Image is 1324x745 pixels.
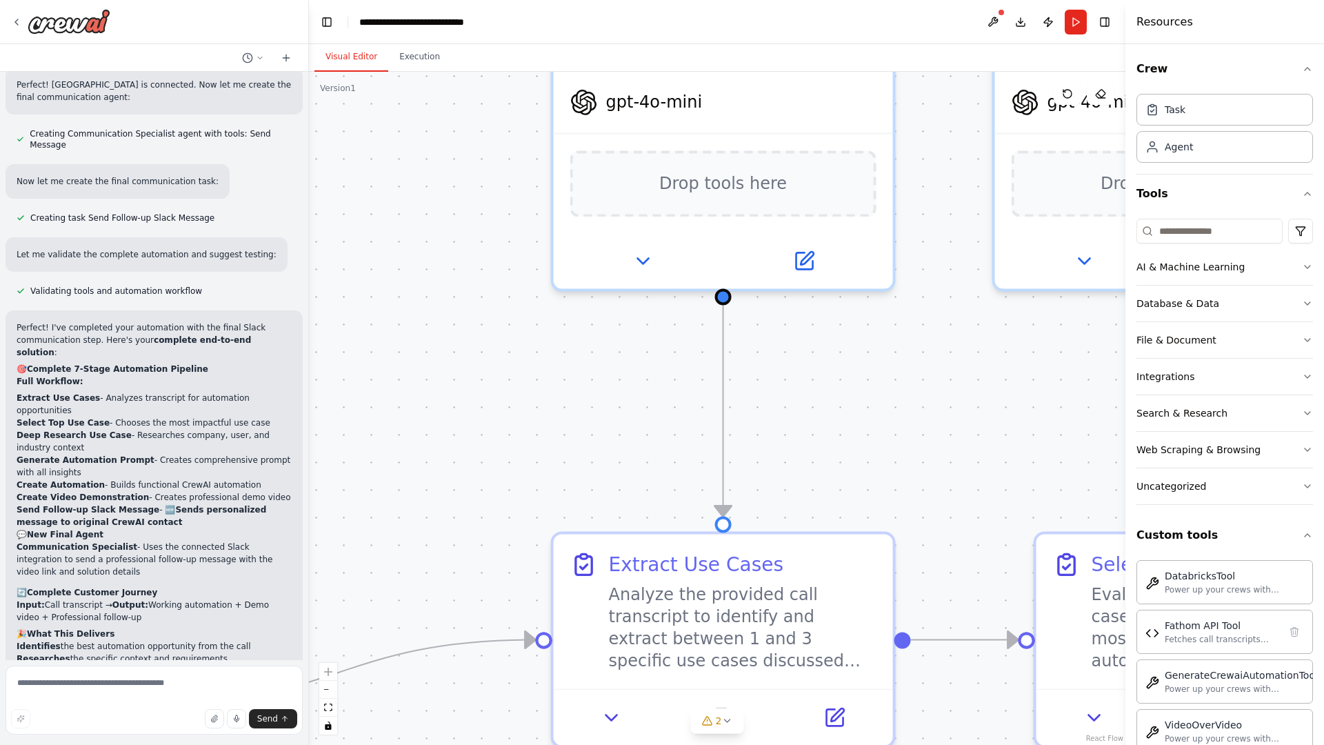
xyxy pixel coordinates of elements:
li: - Chooses the most impactful use case [17,417,292,429]
div: Task [1165,103,1185,117]
div: Power up your crews with video_over_video [1165,733,1304,744]
div: Version 1 [320,83,356,94]
li: the specific context and requirements [17,653,292,665]
span: Creating task Send Follow-up Slack Message [30,212,214,223]
span: gpt-4o-mini [606,91,703,113]
button: Open in side panel [787,701,881,734]
img: GenerateCrewaiAutomationTool [1145,676,1159,690]
strong: Input: [17,600,45,610]
div: Crew [1136,88,1313,174]
span: gpt-4o-mini [1047,91,1144,113]
div: VideoOverVideo [1165,718,1304,732]
button: Send [249,709,297,728]
span: Validating tools and automation workflow [30,286,202,297]
button: Visual Editor [314,43,388,72]
li: - Builds functional CrewAI automation [17,479,292,491]
button: Hide left sidebar [317,12,337,32]
li: - Researches company, user, and industry context [17,429,292,454]
div: Search & Research [1136,406,1227,420]
button: File & Document [1136,322,1313,358]
div: AI & Machine Learning [1136,260,1245,274]
h2: 💬 [17,528,292,541]
span: Creating Communication Specialist agent with tools: Send Message [30,128,292,150]
g: Edge from c19633d5-2c63-403a-be6b-0f81424a7696 to 29162b7a-2068-482e-a673-b0f2f97817b4 [911,626,1019,653]
button: Execution [388,43,451,72]
p: Call transcript → Working automation + Demo video + Professional follow-up [17,599,292,624]
button: Upload files [205,709,224,728]
div: React Flow controls [319,663,337,735]
strong: Generate Automation Prompt [17,455,154,465]
div: Web Scraping & Browsing [1136,443,1261,457]
h4: Resources [1136,14,1193,30]
button: 2 [691,708,744,734]
div: Power up your crews with databricks_tool [1165,584,1304,595]
button: Uncategorized [1136,468,1313,504]
strong: Select Top Use Case [17,418,110,428]
button: Custom tools [1136,516,1313,555]
p: Let me validate the complete automation and suggest testing: [17,248,277,261]
button: Database & Data [1136,286,1313,321]
g: Edge from triggers to c19633d5-2c63-403a-be6b-0f81424a7696 [141,626,536,719]
li: the best automation opportunity from the call [17,640,292,653]
div: Select Top Use Case [1092,550,1285,578]
li: - Uses the connected Slack integration to send a professional follow-up message with the video li... [17,541,292,578]
button: Switch to previous chat [237,50,270,66]
strong: Deep Research Use Case [17,430,132,440]
button: Tools [1136,175,1313,213]
p: Perfect! [GEOGRAPHIC_DATA] is connected. Now let me create the final communication agent: [17,79,292,103]
button: AI & Machine Learning [1136,249,1313,285]
button: fit view [319,699,337,717]
button: No output available [665,701,781,734]
strong: Identifies [17,642,61,651]
div: File & Document [1136,333,1216,347]
strong: Communication Specialist [17,542,137,552]
div: Analyze the provided call transcript to identify and extract between 1 and 3 specific use cases d... [609,584,876,672]
h2: 🔄 [17,586,292,599]
div: Power up your crews with generate_crewai_automation_tool [1165,684,1318,695]
img: DatabricksTool [1145,577,1159,590]
span: 2 [716,714,722,728]
button: Search & Research [1136,395,1313,431]
strong: Full Workflow: [17,377,83,386]
button: zoom out [319,681,337,699]
h2: 🎉 [17,628,292,640]
button: Integrations [1136,359,1313,395]
g: Edge from 4fbf9367-65ce-4781-84c4-2f80358faa20 to c19633d5-2c63-403a-be6b-0f81424a7696 [710,305,737,516]
div: Fetches call transcripts from the Fathom API using a recording ID. Requires FATHOM_API_KEY enviro... [1165,634,1279,645]
div: Extract Use Cases [609,550,784,578]
img: Fathom API Tool [1145,626,1159,640]
li: - 🆕 [17,504,292,528]
li: - Creates professional demo video [17,491,292,504]
button: Web Scraping & Browsing [1136,432,1313,468]
strong: Researches [17,654,70,664]
button: Click to speak your automation idea [227,709,246,728]
img: Logo [28,9,110,34]
strong: Complete Customer Journey [27,588,157,597]
a: React Flow attribution [1086,735,1123,742]
button: Open in side panel [726,244,882,277]
div: Integrations [1136,370,1194,384]
p: Now let me create the final communication task: [17,175,219,188]
strong: Extract Use Cases [17,393,100,403]
div: Fathom API Tool [1165,619,1279,633]
div: Tools [1136,213,1313,516]
span: Drop tools here [1101,170,1228,197]
p: Perfect! I've completed your automation with the final Slack communication step. Here's your : [17,321,292,359]
div: Agent [1165,140,1193,154]
h2: 🎯 [17,363,292,375]
strong: Output: [112,600,148,610]
strong: What This Delivers [27,629,114,639]
strong: New Final Agent [27,530,103,539]
strong: Create Video Demonstration [17,493,149,502]
div: Uncategorized [1136,479,1206,493]
button: Crew [1136,50,1313,88]
img: VideoOverVideo [1145,726,1159,739]
li: - Analyzes transcript for automation opportunities [17,392,292,417]
div: GenerateCrewaiAutomationTool [1165,668,1318,682]
nav: breadcrumb [359,15,503,29]
div: DatabricksTool [1165,569,1304,583]
button: Improve this prompt [11,709,30,728]
div: Database & Data [1136,297,1219,310]
strong: Send Follow-up Slack Message [17,505,159,515]
strong: Complete 7-Stage Automation Pipeline [27,364,208,374]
